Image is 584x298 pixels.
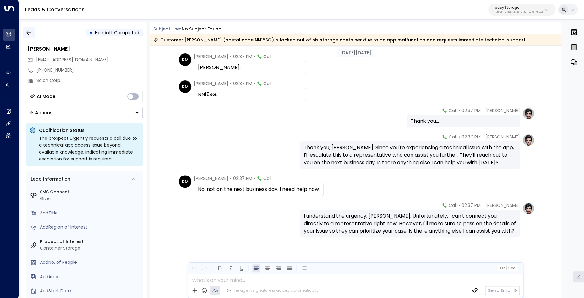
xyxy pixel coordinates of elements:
[263,53,271,60] span: Call
[500,266,515,270] span: Cc Bcc
[448,134,456,140] span: Call
[506,266,507,270] span: |
[254,175,255,182] span: •
[95,30,139,36] span: Handoff Completed
[458,107,460,114] span: •
[194,175,228,182] span: [PERSON_NAME]
[36,57,109,63] span: [EMAIL_ADDRESS][DOMAIN_NAME]
[179,53,191,66] div: KM
[40,189,140,195] label: SMS Consent
[190,264,198,272] button: Undo
[40,274,140,280] div: AddArea
[194,80,228,87] span: [PERSON_NAME]
[26,107,143,118] div: Button group with a nested menu
[458,202,460,209] span: •
[410,117,516,125] div: Thank you,...
[254,80,255,87] span: •
[28,45,143,53] div: [PERSON_NAME]
[458,134,460,140] span: •
[194,53,228,60] span: [PERSON_NAME]
[90,27,93,38] div: •
[29,110,52,116] div: Actions
[40,238,140,245] label: Product of Interest
[448,202,456,209] span: Call
[40,245,140,252] div: Container Storage
[485,134,520,140] span: [PERSON_NAME]
[495,6,543,9] p: easyStorage
[482,134,483,140] span: •
[485,202,520,209] span: [PERSON_NAME]
[198,91,303,98] div: NN15SG.
[461,134,480,140] span: 02:37 PM
[230,80,232,87] span: •
[39,135,139,162] div: The prospect urgently requests a call due to a technical app access issue beyond available knowle...
[337,49,374,57] div: [DATE][DATE]
[263,80,271,87] span: Call
[482,202,483,209] span: •
[230,175,232,182] span: •
[461,202,480,209] span: 02:37 PM
[233,53,252,60] span: 02:37 PM
[233,80,252,87] span: 02:37 PM
[26,107,143,118] button: Actions
[36,77,143,84] div: Salon Corp.
[495,11,543,14] p: b4f09b35-6698-4786-bcde-ffeb9f535e2f
[254,53,255,60] span: •
[40,224,140,230] div: AddRegion of Interest
[179,80,191,93] div: KM
[485,107,520,114] span: [PERSON_NAME]
[29,176,70,182] div: Lead Information
[522,134,535,146] img: profile-logo.png
[37,93,55,100] div: AI Mode
[153,37,526,43] div: Customer [PERSON_NAME] (postal code NN15SG) is locked out of his storage container due to an app ...
[40,288,140,294] div: AddStart Date
[153,26,181,32] span: Subject Line:
[522,107,535,120] img: profile-logo.png
[39,127,139,133] p: Qualification Status
[263,175,271,182] span: Call
[461,107,480,114] span: 02:37 PM
[227,288,318,293] div: The agent signature is added automatically
[198,64,303,71] div: [PERSON_NAME].
[482,107,483,114] span: •
[179,175,191,188] div: KM
[201,264,209,272] button: Redo
[36,67,143,73] div: [PHONE_NUMBER]
[303,144,516,166] div: Thank you, [PERSON_NAME]. Since you're experiencing a technical issue with the app, I'll escalate...
[498,265,518,271] button: Cc|Bcc
[522,202,535,215] img: profile-logo.png
[40,259,140,266] div: AddNo. of People
[36,57,109,63] span: prgolden@aol.com
[25,6,85,13] a: Leads & Conversations
[233,175,252,182] span: 02:37 PM
[303,212,516,235] div: I understand the urgency, [PERSON_NAME]. Unfortunately, I can't connect you directly to a represe...
[40,195,140,202] div: Given
[198,186,319,193] div: No, not on the next business day. I need help now.
[182,26,221,32] div: No subject found
[488,4,555,16] button: easyStorageb4f09b35-6698-4786-bcde-ffeb9f535e2f
[40,210,140,216] div: AddTitle
[230,53,232,60] span: •
[448,107,456,114] span: Call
